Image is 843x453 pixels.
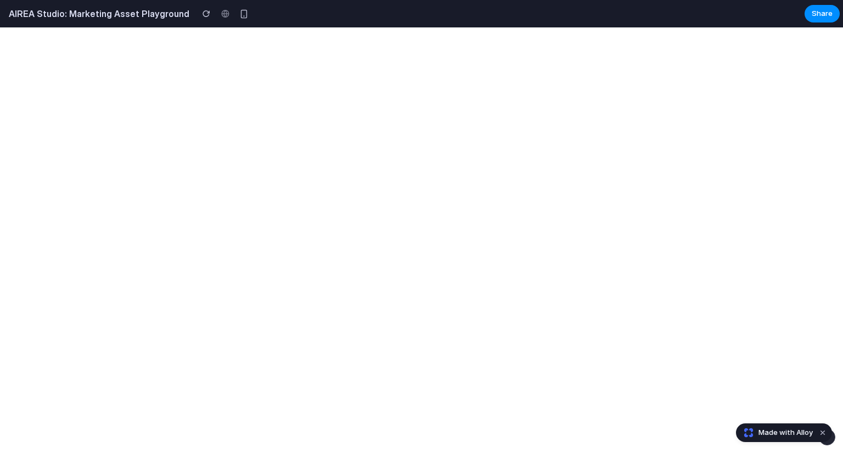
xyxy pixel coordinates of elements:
[805,5,840,22] button: Share
[758,427,813,438] span: Made with Alloy
[4,7,189,20] h2: AIREA Studio: Marketing Asset Playground
[816,426,829,439] button: Dismiss watermark
[737,427,814,438] a: Made with Alloy
[812,8,833,19] span: Share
